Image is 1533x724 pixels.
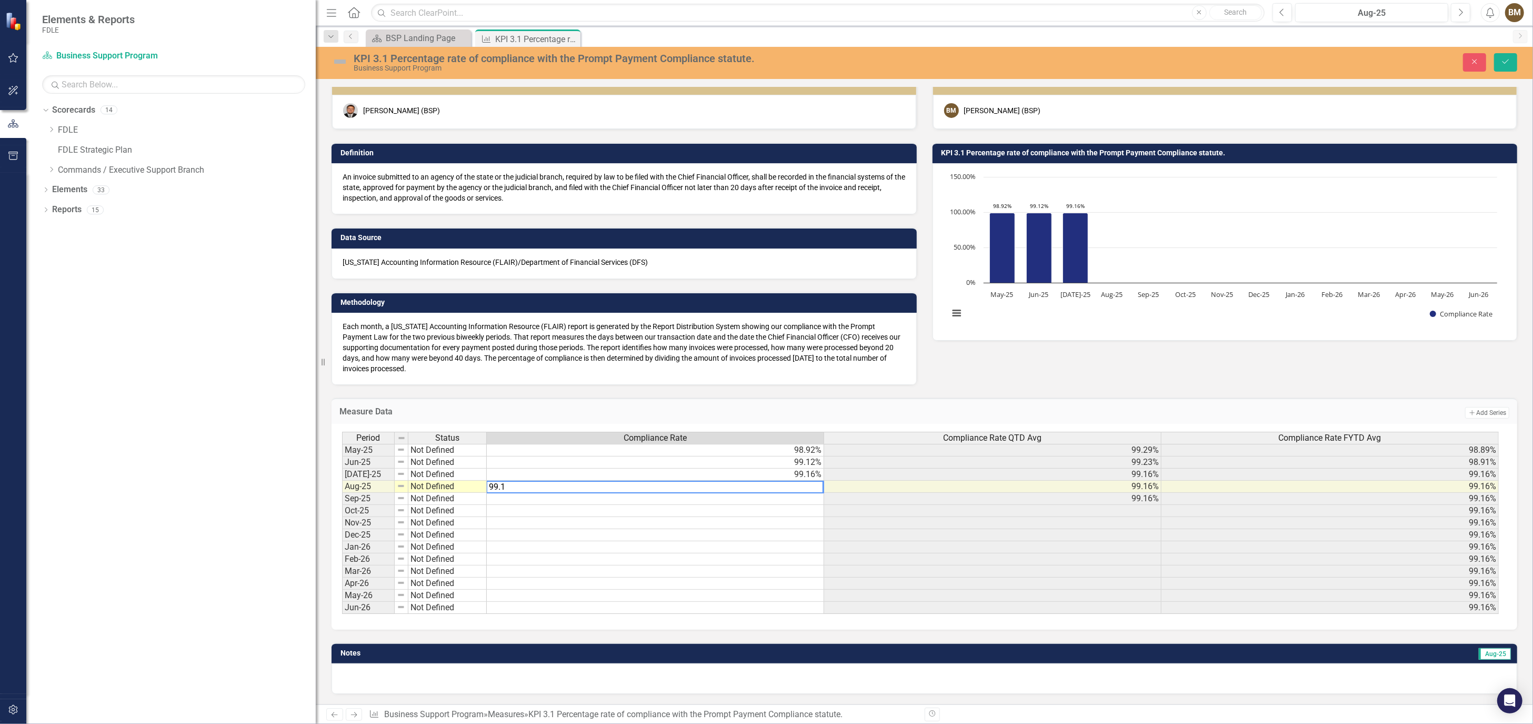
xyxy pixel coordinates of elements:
[1161,493,1499,505] td: 99.16%
[408,553,487,566] td: Not Defined
[342,578,395,590] td: Apr-26
[408,469,487,481] td: Not Defined
[944,433,1042,443] span: Compliance Rate QTD Avg
[949,305,964,320] button: View chart menu, Chart
[101,106,117,115] div: 14
[824,493,1161,505] td: 99.16%
[1161,457,1499,469] td: 98.91%
[966,277,976,287] text: 0%
[1279,433,1381,443] span: Compliance Rate FYTD Avg
[989,213,1015,283] path: May-25, 98.92. Compliance Rate.
[342,505,395,517] td: Oct-25
[1066,202,1085,210] text: 99.16%
[1138,290,1159,299] text: Sep-25
[1479,648,1511,660] span: Aug-25
[950,172,976,181] text: 150.00%
[1161,566,1499,578] td: 99.16%
[397,554,405,563] img: 8DAGhfEEPCf229AAAAAElFTkSuQmCC
[340,149,911,157] h3: Definition
[340,649,781,657] h3: Notes
[944,103,959,118] div: BM
[1030,202,1048,210] text: 99.12%
[1161,517,1499,529] td: 99.16%
[1175,290,1195,299] text: Oct-25
[1101,290,1123,299] text: Aug-25
[1224,8,1247,16] span: Search
[397,579,405,587] img: 8DAGhfEEPCf229AAAAAElFTkSuQmCC
[42,75,305,94] input: Search Below...
[52,204,82,216] a: Reports
[1248,290,1269,299] text: Dec-25
[342,529,395,541] td: Dec-25
[397,506,405,514] img: 8DAGhfEEPCf229AAAAAElFTkSuQmCC
[342,553,395,566] td: Feb-26
[343,172,906,203] p: An invoice submitted to an agency of the state or the judicial branch, required by law to be file...
[408,578,487,590] td: Not Defined
[1161,505,1499,517] td: 99.16%
[1028,290,1048,299] text: Jun-25
[52,184,87,196] a: Elements
[1358,290,1380,299] text: Mar-26
[342,481,395,493] td: Aug-25
[52,104,95,116] a: Scorecards
[342,444,395,457] td: May-25
[340,299,911,306] h3: Methodology
[397,567,405,575] img: 8DAGhfEEPCf229AAAAAElFTkSuQmCC
[5,12,24,30] img: ClearPoint Strategy
[397,542,405,551] img: 8DAGhfEEPCf229AAAAAElFTkSuQmCC
[1161,553,1499,566] td: 99.16%
[343,257,906,267] p: [US_STATE] Accounting Information Resource (FLAIR)/Department of Financial Services (DFS)
[824,481,1161,493] td: 99.16%
[408,444,487,457] td: Not Defined
[1161,444,1499,457] td: 98.89%
[58,144,316,156] a: FDLE Strategic Plan
[340,234,911,242] h3: Data Source
[624,433,687,443] span: Compliance Rate
[1161,602,1499,614] td: 99.16%
[42,50,174,62] a: Business Support Program
[1395,290,1416,299] text: Apr-26
[993,202,1011,210] text: 98.92%
[488,709,524,719] a: Measures
[343,321,906,374] p: Each month, a [US_STATE] Accounting Information Resource (FLAIR) report is generated by the Repor...
[368,32,468,45] a: BSP Landing Page
[408,481,487,493] td: Not Defined
[408,602,487,614] td: Not Defined
[1161,469,1499,481] td: 99.16%
[87,205,104,214] div: 15
[1295,3,1448,22] button: Aug-25
[1063,213,1088,283] path: Jul-25, 99.16. Compliance Rate.
[408,590,487,602] td: Not Defined
[1468,290,1488,299] text: Jun-26
[1161,590,1499,602] td: 99.16%
[397,482,405,490] img: 8DAGhfEEPCf229AAAAAElFTkSuQmCC
[408,517,487,529] td: Not Defined
[1026,213,1051,283] path: Jun-25, 99.12. Compliance Rate.
[397,603,405,611] img: 8DAGhfEEPCf229AAAAAElFTkSuQmCC
[1060,290,1090,299] text: [DATE]-25
[1161,529,1499,541] td: 99.16%
[1161,541,1499,553] td: 99.16%
[58,124,316,136] a: FDLE
[954,242,976,252] text: 50.00%
[342,602,395,614] td: Jun-26
[397,470,405,478] img: 8DAGhfEEPCf229AAAAAElFTkSuQmCC
[384,709,484,719] a: Business Support Program
[990,290,1013,299] text: May-25
[408,493,487,505] td: Not Defined
[369,709,916,721] div: » »
[408,541,487,553] td: Not Defined
[397,591,405,599] img: 8DAGhfEEPCf229AAAAAElFTkSuQmCC
[1285,290,1305,299] text: Jan-26
[944,172,1507,330] div: Chart. Highcharts interactive chart.
[964,105,1041,116] div: [PERSON_NAME] (BSP)
[363,105,440,116] div: [PERSON_NAME] (BSP)
[58,164,316,176] a: Commands / Executive Support Branch
[332,53,348,70] img: Not Defined
[42,26,135,34] small: FDLE
[1161,481,1499,493] td: 99.16%
[342,590,395,602] td: May-26
[354,64,1005,72] div: Business Support Program
[1430,290,1453,299] text: May-26
[435,433,459,443] span: Status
